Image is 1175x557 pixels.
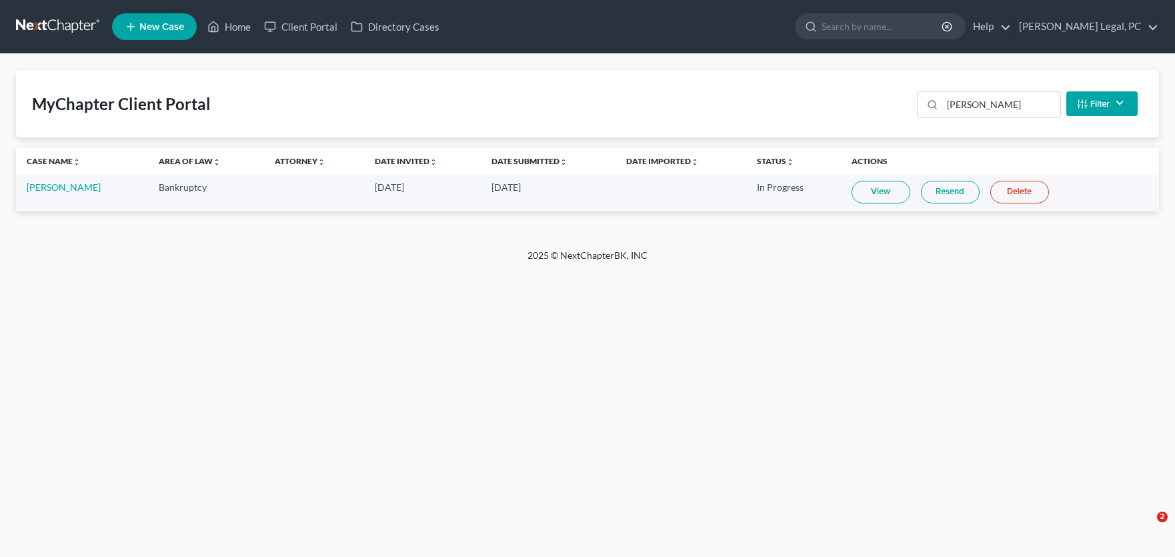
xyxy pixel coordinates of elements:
[344,15,446,39] a: Directory Cases
[257,15,344,39] a: Client Portal
[159,156,221,166] a: Area of Lawunfold_more
[1157,512,1168,522] span: 2
[786,158,794,166] i: unfold_more
[375,181,404,193] span: [DATE]
[1066,91,1138,116] button: Filter
[27,181,101,193] a: [PERSON_NAME]
[757,156,794,166] a: Statusunfold_more
[148,175,263,211] td: Bankruptcy
[491,156,567,166] a: Date Submittedunfold_more
[317,158,325,166] i: unfold_more
[73,158,81,166] i: unfold_more
[201,15,257,39] a: Home
[429,158,437,166] i: unfold_more
[746,175,841,211] td: In Progress
[841,148,1160,175] th: Actions
[1130,512,1162,544] iframe: Intercom live chat
[942,92,1060,117] input: Search...
[822,14,944,39] input: Search by name...
[375,156,437,166] a: Date Invitedunfold_more
[207,249,968,273] div: 2025 © NextChapterBK, INC
[691,158,699,166] i: unfold_more
[966,15,1011,39] a: Help
[275,156,325,166] a: Attorneyunfold_more
[32,93,211,115] div: MyChapter Client Portal
[990,181,1049,203] a: Delete
[559,158,567,166] i: unfold_more
[139,22,184,32] span: New Case
[921,181,980,203] a: Resend
[852,181,910,203] a: View
[626,156,699,166] a: Date Importedunfold_more
[1012,15,1158,39] a: [PERSON_NAME] Legal, PC
[491,181,521,193] span: [DATE]
[27,156,81,166] a: Case Nameunfold_more
[213,158,221,166] i: unfold_more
